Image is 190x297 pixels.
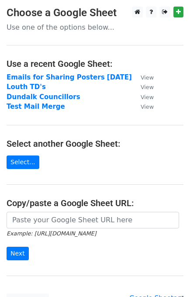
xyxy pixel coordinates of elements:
a: View [132,93,154,101]
h3: Choose a Google Sheet [7,7,183,19]
small: View [141,84,154,90]
a: View [132,73,154,81]
a: Emails for Sharing Posters [DATE] [7,73,132,81]
a: Louth TD's [7,83,46,91]
a: View [132,103,154,111]
a: Test Mail Merge [7,103,65,111]
input: Next [7,247,29,260]
input: Paste your Google Sheet URL here [7,212,179,228]
p: Use one of the options below... [7,23,183,32]
small: View [141,74,154,81]
h4: Use a recent Google Sheet: [7,59,183,69]
h4: Select another Google Sheet: [7,138,183,149]
a: Select... [7,155,39,169]
small: Example: [URL][DOMAIN_NAME] [7,230,96,237]
a: Dundalk Councillors [7,93,80,101]
h4: Copy/paste a Google Sheet URL: [7,198,183,208]
small: View [141,104,154,110]
small: View [141,94,154,100]
a: View [132,83,154,91]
